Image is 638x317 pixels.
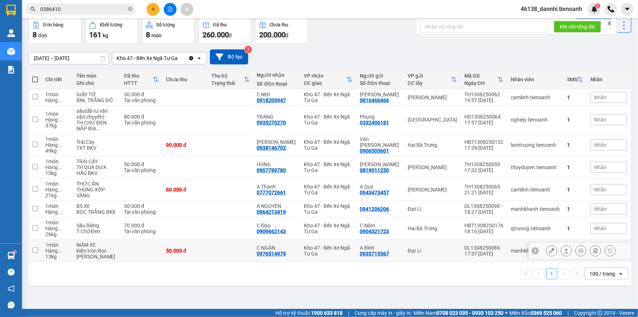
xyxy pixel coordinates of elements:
div: [PERSON_NAME] [408,94,457,100]
div: Hàng thông thường [45,248,69,254]
input: Tìm tên, số ĐT hoặc mã đơn [40,5,127,13]
div: Hàng thông thường [45,97,69,103]
th: Toggle SortBy [404,70,461,89]
div: C Linh [257,139,297,145]
div: Sửa đơn hàng [546,245,557,256]
div: C Đào [257,223,297,228]
div: lamtruong.tienoanh [511,142,560,148]
div: [PERSON_NAME] [408,164,457,170]
div: Hàng thông thường [45,209,69,215]
div: 70.000 đ [124,223,159,228]
div: Trạng thái [211,80,244,86]
span: kg [103,33,108,38]
div: DL1308250069 [464,245,503,251]
span: Nhãn [594,164,607,170]
img: warehouse-icon [7,29,15,37]
img: phone-icon [608,6,614,12]
div: Tại văn phòng [124,167,159,173]
div: [GEOGRAPHIC_DATA] [408,117,457,123]
div: Nhân viên [511,77,560,82]
div: Kho 47 - Bến Xe Ngã Tư Ga [304,203,353,215]
div: Số lượng [156,22,175,27]
div: 0332406181 [360,120,389,126]
div: 19:57 [DATE] [464,97,503,103]
div: TH QUẢ DƯA HẤU BKV [76,164,117,176]
div: Đơn hàng [43,22,63,27]
div: DL1308250090 [464,203,503,209]
div: ĐC giao [304,80,347,86]
div: 17:29 [DATE] [464,145,503,151]
button: Kết nối tổng đài [554,21,601,33]
span: Nhãn [594,187,607,193]
div: 50.000 đ [166,248,204,254]
div: 1 món [45,181,69,187]
div: 1 [567,142,583,148]
div: Ngày ĐH [464,80,498,86]
sup: 1 [14,251,16,253]
span: message [8,302,15,309]
span: món [151,33,162,38]
div: 0816466466 [360,97,389,103]
div: 1 món [45,158,69,164]
span: ... [96,126,101,131]
div: Kho 47 - Bến Xe Ngã Tư Ga [304,139,353,151]
div: 21 kg [45,193,69,198]
div: 1 [567,94,583,100]
span: Hỗ trợ kỹ thuật: [275,309,343,317]
div: A Bình [360,245,400,251]
strong: 0708 023 035 - 0935 103 250 [437,310,503,316]
div: qtruong.tienoanh [511,225,560,231]
div: 0819011250 [360,167,389,173]
div: Kho 47 - Bến Xe Ngã Tư Ga [117,55,178,62]
input: Nhập số tổng đài [420,21,548,33]
div: TH1308250065 [464,184,503,190]
div: Phụng [360,114,400,120]
th: Toggle SortBy [461,70,507,89]
div: Kho 47 - Bến Xe Ngã Tư Ga [304,184,353,195]
div: 18:27 [DATE] [464,209,503,215]
button: Đã thu260.000đ [199,18,252,44]
span: 8 [33,30,37,39]
button: Bộ lọc [210,49,248,64]
div: ĐC lấy [408,80,451,86]
span: copyright [597,310,603,316]
div: Tên món [76,73,117,79]
span: plus [151,7,156,12]
span: ... [58,164,62,170]
div: BÀ ÁNH [360,161,400,167]
span: Nhãn [594,94,607,100]
div: 0918209947 [257,97,286,103]
div: 0964213419 [257,209,286,215]
span: search [30,7,35,12]
img: icon-new-feature [591,6,598,12]
div: HD1308250064 [464,114,503,120]
div: C NGÂN [257,245,297,251]
div: Thu hộ [211,73,244,79]
div: 17:37 [DATE] [464,251,503,257]
svg: Clear value [188,55,194,61]
div: Kho 47 - Bến Xe Ngã Tư Ga [304,223,353,234]
span: caret-down [624,6,631,12]
button: aim [181,3,193,16]
sup: 3 [595,3,600,8]
button: 1 [546,268,557,279]
th: Toggle SortBy [208,70,253,89]
div: A Thành [257,184,297,190]
div: 1 món [45,136,69,142]
div: Đạt Lí [408,248,457,254]
span: ... [58,225,62,231]
div: Sầu Riêng [76,223,117,228]
div: Ghi chú [76,80,117,86]
span: Miền Bắc [509,309,562,317]
img: logo-vxr [6,5,16,16]
span: 46138_dannhi.tienoanh [515,4,588,14]
button: caret-down [621,3,634,16]
div: 1 [567,117,583,123]
div: Người nhận [257,72,297,78]
div: Giao hàng [561,245,572,256]
button: file-add [164,3,177,16]
div: 18:16 [DATE] [464,228,503,234]
div: Đạt Lí [408,206,457,212]
span: đ [229,33,232,38]
div: 1 [567,206,583,212]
